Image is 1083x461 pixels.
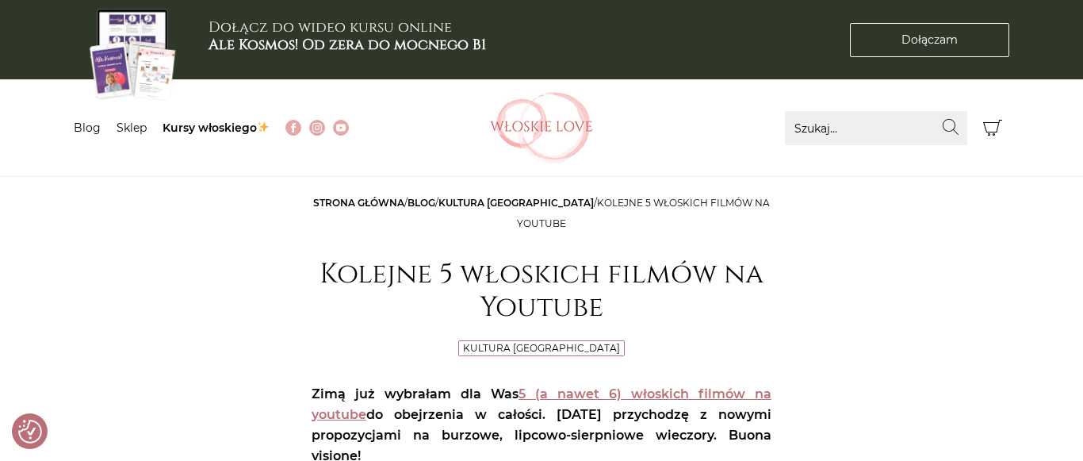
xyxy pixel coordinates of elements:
[408,197,435,209] a: Blog
[463,342,620,354] a: Kultura [GEOGRAPHIC_DATA]
[975,111,1009,145] button: Koszyk
[74,121,101,135] a: Blog
[785,111,967,145] input: Szukaj...
[312,258,771,325] h1: Kolejne 5 włoskich filmów na Youtube
[850,23,1009,57] a: Dołączam
[117,121,147,135] a: Sklep
[163,121,270,135] a: Kursy włoskiego
[312,386,771,422] a: 5 (a nawet 6) włoskich filmów na youtube
[313,197,404,209] a: Strona główna
[438,197,594,209] a: Kultura [GEOGRAPHIC_DATA]
[258,121,269,133] img: ✨
[209,19,486,53] h3: Dołącz do wideo kursu online
[209,35,486,55] b: Ale Kosmos! Od zera do mocnego B1
[18,420,42,444] img: Revisit consent button
[517,197,770,229] span: Kolejne 5 włoskich filmów na Youtube
[901,32,958,48] span: Dołączam
[18,420,42,444] button: Preferencje co do zgód
[490,92,593,163] img: Włoskielove
[313,197,770,229] span: / / /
